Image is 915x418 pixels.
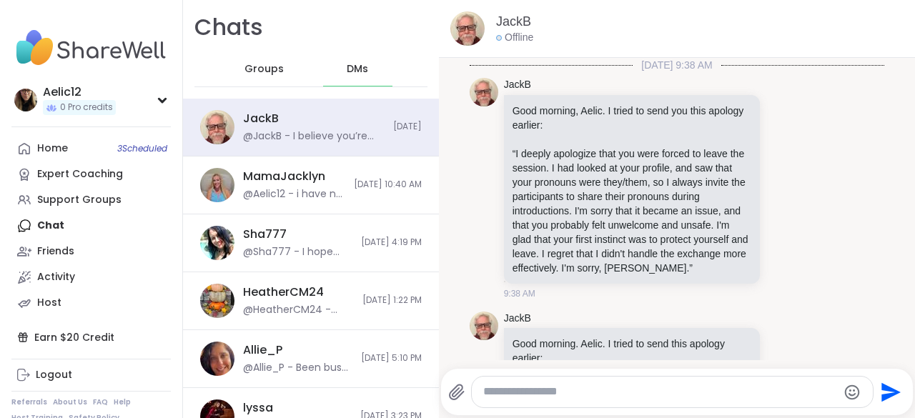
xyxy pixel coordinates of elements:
a: Friends [11,239,171,264]
a: Expert Coaching [11,161,171,187]
a: JackB [504,78,531,92]
div: @Sha777 - I hope you've been well. I need your help. Can you sign up for Warmer and get 2 free se... [243,245,352,259]
a: Support Groups [11,187,171,213]
p: Good morning, Aelic. I tried to send you this apology earlier: [513,104,751,132]
div: @JackB - I believe you’re already registered, Aelic. 🤗 [243,129,385,144]
div: Logout [36,368,72,382]
div: Aelic12 [43,84,116,100]
div: Home [37,141,68,156]
div: Host [37,296,61,310]
span: Groups [244,62,284,76]
p: “I deeply apologize that you were forced to leave the session. I had looked at your profile, and ... [513,146,751,275]
span: 3 Scheduled [117,143,167,154]
div: MamaJacklyn [243,169,325,184]
a: FAQ [93,397,108,407]
a: Logout [11,362,171,388]
div: Offline [496,31,533,45]
a: Help [114,397,131,407]
span: DMs [347,62,368,76]
a: Home3Scheduled [11,136,171,161]
img: https://sharewell-space-live.sfo3.digitaloceanspaces.com/user-generated/3c5f9f08-1677-4a94-921c-3... [450,11,485,46]
span: [DATE] [393,121,422,133]
a: JackB [504,312,531,326]
a: About Us [53,397,87,407]
div: @HeatherCM24 - [URL][DOMAIN_NAME] [243,303,354,317]
span: [DATE] 1:22 PM [362,294,422,307]
div: Activity [37,270,75,284]
img: https://sharewell-space-live.sfo3.digitaloceanspaces.com/user-generated/9890d388-459a-40d4-b033-d... [200,342,234,376]
div: @Allie_P - Been busy with work but good otherwise [243,361,352,375]
a: JackB [496,13,531,31]
div: Friends [37,244,74,259]
div: HeatherCM24 [243,284,324,300]
div: Expert Coaching [37,167,123,181]
img: https://sharewell-space-live.sfo3.digitaloceanspaces.com/user-generated/e72d2dfd-06ae-43a5-b116-a... [200,284,234,318]
span: [DATE] 4:19 PM [361,237,422,249]
img: ShareWell Nav Logo [11,23,171,73]
div: Earn $20 Credit [11,324,171,350]
img: https://sharewell-space-live.sfo3.digitaloceanspaces.com/user-generated/2b4fa20f-2a21-4975-8c80-8... [200,226,234,260]
p: Good morning. Aelic. I tried to send this apology earlier: [513,337,751,365]
img: https://sharewell-space-live.sfo3.digitaloceanspaces.com/user-generated/3954f80f-8337-4e3c-bca6-b... [200,168,234,202]
span: 0 Pro credits [60,101,113,114]
img: https://sharewell-space-live.sfo3.digitaloceanspaces.com/user-generated/3c5f9f08-1677-4a94-921c-3... [470,78,498,106]
div: JackB [243,111,279,126]
div: Sha777 [243,227,287,242]
span: [DATE] 10:40 AM [354,179,422,191]
a: Activity [11,264,171,290]
span: [DATE] 9:38 AM [633,58,721,72]
a: Host [11,290,171,316]
img: https://sharewell-space-live.sfo3.digitaloceanspaces.com/user-generated/3c5f9f08-1677-4a94-921c-3... [200,110,234,144]
button: Send [874,376,906,408]
div: @Aelic12 - i have no problem sharing, i am [DEMOGRAPHIC_DATA]. thanks or asking [243,187,345,201]
span: 9:38 AM [504,287,535,300]
img: https://sharewell-space-live.sfo3.digitaloceanspaces.com/user-generated/3c5f9f08-1677-4a94-921c-3... [470,312,498,340]
h1: Chats [194,11,263,44]
img: Aelic12 [14,89,37,111]
div: Support Groups [37,193,122,207]
div: lyssa [243,400,273,416]
span: [DATE] 5:10 PM [361,352,422,364]
a: Referrals [11,397,47,407]
div: Allie_P [243,342,282,358]
textarea: Type your message [483,384,837,399]
button: Emoji picker [844,384,861,401]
